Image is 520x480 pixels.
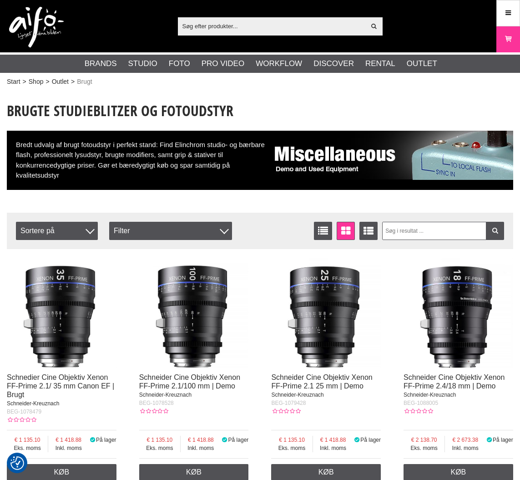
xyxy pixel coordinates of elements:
[7,409,41,415] span: BEG-1078479
[7,436,48,444] span: 1 135.10
[313,58,354,70] a: Discover
[271,407,300,415] div: Kundebedømmelse: 0
[353,437,361,443] i: På lager
[128,58,157,70] a: Studio
[96,437,116,443] span: På lager
[404,436,444,444] span: 2 138.70
[268,131,513,180] img: Used Demo Photo Equipment
[85,58,117,70] a: Brands
[89,437,96,443] i: På lager
[181,444,221,452] span: Inkl. moms
[139,258,249,368] img: Schneider Cine Objektiv Xenon FF-Prime 2.1/100 mm | Demo
[9,7,64,48] img: logo.png
[7,258,116,368] img: Schnedier Cine Objektiv Xenon FF-Prime 2.1/ 35 mm Canon EF | Brugt
[139,400,174,406] span: BEG-1078528
[493,437,513,443] span: På lager
[337,222,355,240] a: Vinduevisning
[228,437,249,443] span: På lager
[271,258,381,368] img: Schneider Cine Objektiv Xenon FF-Prime 2.1 25 mm | Demo
[404,407,433,415] div: Kundebedømmelse: 0
[486,222,504,240] a: Filtrer
[221,437,228,443] i: På lager
[313,444,353,452] span: Inkl. moms
[178,19,366,33] input: Søg efter produkter...
[445,444,485,452] span: Inkl. moms
[271,400,306,406] span: BEG-1079428
[313,436,353,444] span: 1 418.88
[109,222,232,240] div: Filter
[139,436,180,444] span: 1 135.10
[271,436,312,444] span: 1 135.10
[404,373,505,390] a: Schneider Cine Objektiv Xenon FF-Prime 2.4/18 mm | Demo
[139,392,192,398] span: Schneider-Kreuznach
[271,373,372,390] a: Schneider Cine Objektiv Xenon FF-Prime 2.1 25 mm | Demo
[10,455,24,471] button: Samtykkepræferencer
[382,222,504,240] input: Søg i resultat ...
[29,77,44,87] a: Shop
[271,444,312,452] span: Eks. moms
[404,392,456,398] span: Schneider-Kreuznach
[359,222,378,240] a: Udvid liste
[45,77,49,87] span: >
[181,436,221,444] span: 1 418.88
[7,101,513,121] h1: Brugte studieblitzer og fotoudstyr
[404,258,513,368] img: Schneider Cine Objektiv Xenon FF-Prime 2.4/18 mm | Demo
[48,436,89,444] span: 1 418.88
[360,437,381,443] span: På lager
[314,222,332,240] a: Vis liste
[7,77,20,87] a: Start
[7,400,59,407] span: Schneider-Kreuznach
[169,58,190,70] a: Foto
[7,131,513,190] div: Bredt udvalg af brugt fotoudstyr i perfekt stand: Find Elinchrom studio- og bærbare flash, profes...
[139,407,168,415] div: Kundebedømmelse: 0
[139,444,180,452] span: Eks. moms
[7,416,36,424] div: Kundebedømmelse: 0
[10,456,24,470] img: Revisit consent button
[71,77,75,87] span: >
[7,373,114,398] a: Schnedier Cine Objektiv Xenon FF-Prime 2.1/ 35 mm Canon EF | Brugt
[485,437,493,443] i: På lager
[77,77,92,87] span: Brugt
[139,373,240,390] a: Schneider Cine Objektiv Xenon FF-Prime 2.1/100 mm | Demo
[404,400,438,406] span: BEG-1088005
[404,444,444,452] span: Eks. moms
[256,58,302,70] a: Workflow
[52,77,69,87] a: Outlet
[365,58,395,70] a: Rental
[407,58,437,70] a: Outlet
[202,58,244,70] a: Pro Video
[7,444,48,452] span: Eks. moms
[445,436,485,444] span: 2 673.38
[16,222,98,240] span: Sortere på
[23,77,26,87] span: >
[48,444,89,452] span: Inkl. moms
[271,392,323,398] span: Schneider-Kreuznach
